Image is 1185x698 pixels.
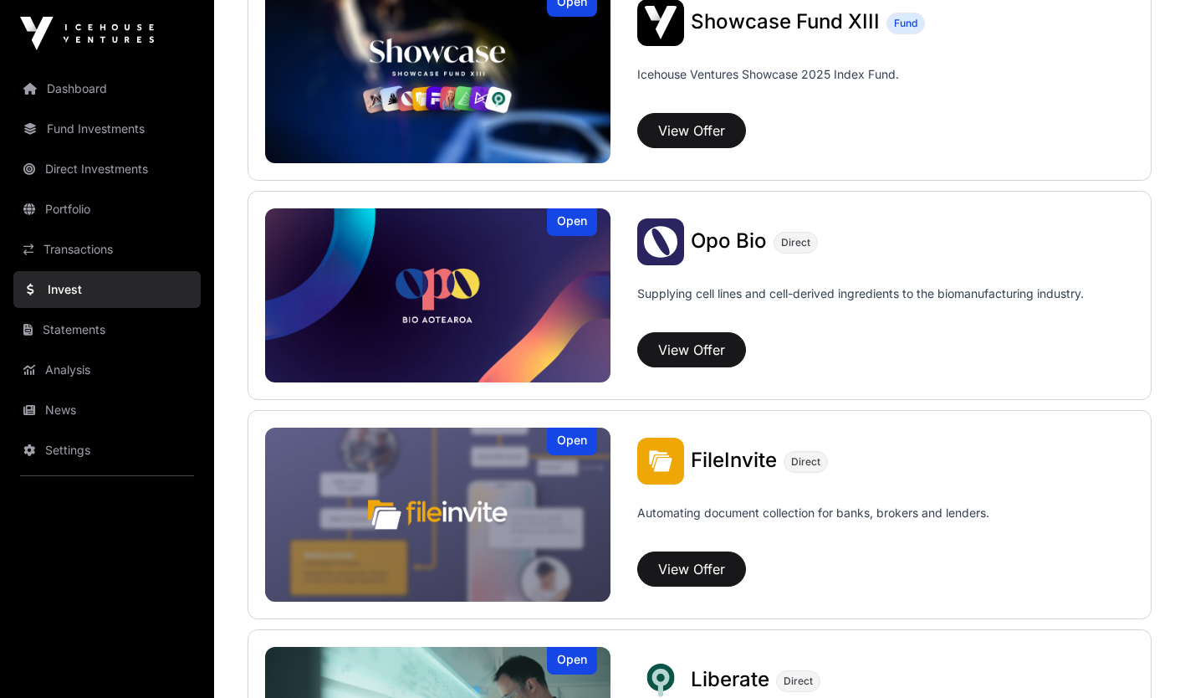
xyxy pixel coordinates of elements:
[691,667,769,691] span: Liberate
[637,218,684,265] img: Opo Bio
[784,675,813,688] span: Direct
[13,70,201,107] a: Dashboard
[691,9,880,33] span: Showcase Fund XIII
[691,228,767,253] span: Opo Bio
[13,191,201,228] a: Portfolio
[637,552,746,587] button: View Offer
[547,208,597,236] div: Open
[13,311,201,348] a: Statements
[265,208,610,382] a: Opo BioOpen
[13,432,201,469] a: Settings
[547,647,597,675] div: Open
[265,208,610,382] img: Opo Bio
[691,448,777,472] span: FileInvite
[20,17,154,50] img: Icehouse Ventures Logo
[637,66,899,83] p: Icehouse Ventures Showcase 2025 Index Fund.
[691,670,769,691] a: Liberate
[13,271,201,308] a: Invest
[894,17,917,30] span: Fund
[13,352,201,388] a: Analysis
[13,231,201,268] a: Transactions
[637,505,989,545] p: Automating document collection for banks, brokers and lenders.
[637,285,1084,302] p: Supplying cell lines and cell-derived ingredients to the biomanufacturing industry.
[637,332,746,367] button: View Offer
[781,236,810,249] span: Direct
[691,450,777,472] a: FileInvite
[265,428,610,602] a: FileInviteOpen
[265,428,610,602] img: FileInvite
[691,12,880,33] a: Showcase Fund XIII
[547,428,597,455] div: Open
[691,231,767,253] a: Opo Bio
[637,438,684,485] img: FileInvite
[791,455,820,469] span: Direct
[1101,618,1185,698] iframe: Chat Widget
[13,110,201,147] a: Fund Investments
[637,113,746,148] button: View Offer
[13,392,201,429] a: News
[13,151,201,187] a: Direct Investments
